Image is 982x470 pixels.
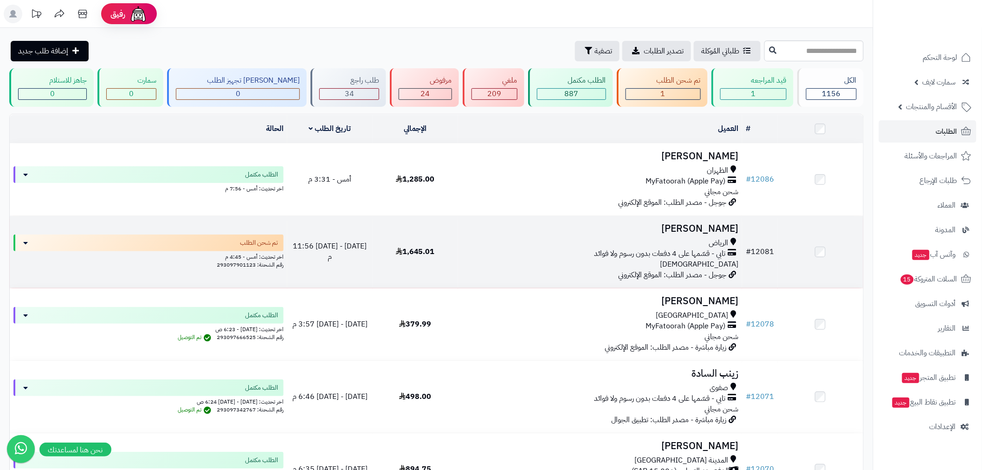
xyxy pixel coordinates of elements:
img: logo-2.png [919,23,973,43]
span: # [746,319,751,330]
span: المراجعات والأسئلة [905,150,957,163]
a: تصدير الطلبات [622,41,691,61]
a: #12071 [746,391,774,402]
span: تم شحن الطلب [240,238,278,248]
span: الطلب مكتمل [245,456,278,465]
a: تطبيق نقاط البيعجديد [879,391,976,413]
div: جاهز للاستلام [18,75,87,86]
span: 1,645.01 [396,246,435,257]
span: [DATE] - [DATE] 3:57 م [292,319,368,330]
a: طلب راجع 34 [309,68,388,107]
span: 1156 [822,88,840,99]
h3: [PERSON_NAME] [462,223,738,234]
span: شحن مجاني [704,331,738,342]
span: الطلبات [936,125,957,138]
span: صفوى [710,383,728,393]
a: الإعدادات [879,416,976,438]
span: لوحة التحكم [923,51,957,64]
div: [PERSON_NAME] تجهيز الطلب [176,75,300,86]
span: الظهران [707,165,728,176]
span: تابي - قسّمها على 4 دفعات بدون رسوم ولا فوائد [594,248,725,259]
span: تصفية [594,46,612,57]
a: التطبيقات والخدمات [879,342,976,364]
a: العميل [718,123,738,134]
a: التقارير [879,317,976,339]
span: زيارة مباشرة - مصدر الطلب: تطبيق الجوال [611,414,726,425]
span: العملاء [938,199,956,212]
span: 0 [129,88,134,99]
span: 1 [751,88,756,99]
span: 0 [236,88,240,99]
span: تم التوصيل [178,405,213,414]
span: تابي - قسّمها على 4 دفعات بدون رسوم ولا فوائد [594,393,725,404]
span: [DATE] - [DATE] 11:56 م [293,241,367,262]
a: مرفوض 24 [388,68,460,107]
div: 1 [626,89,700,99]
a: طلبات الإرجاع [879,170,976,192]
span: الرياض [709,238,728,248]
h3: [PERSON_NAME] [462,441,738,451]
a: تحديثات المنصة [25,5,48,26]
a: الطلب مكتمل 887 [526,68,615,107]
span: جوجل - مصدر الطلب: الموقع الإلكتروني [618,269,726,281]
a: العملاء [879,194,976,216]
a: إضافة طلب جديد [11,41,89,61]
a: الطلبات [879,120,976,143]
h3: زينب السادة [462,368,738,379]
a: [PERSON_NAME] تجهيز الطلب 0 [165,68,309,107]
span: جوجل - مصدر الطلب: الموقع الإلكتروني [618,197,726,208]
a: المراجعات والأسئلة [879,145,976,167]
span: أمس - 3:31 م [308,174,351,185]
span: الإعدادات [930,420,956,433]
a: لوحة التحكم [879,46,976,69]
a: وآتس آبجديد [879,243,976,266]
div: 34 [320,89,379,99]
span: رفيق [110,8,125,20]
a: #12086 [746,174,774,185]
span: تم التوصيل [178,333,213,341]
span: MyFatoorah (Apple Pay) [646,176,725,187]
a: جاهز للاستلام 0 [7,68,96,107]
a: أدوات التسويق [879,293,976,315]
div: اخر تحديث: أمس - 7:56 م [13,183,284,193]
div: 24 [399,89,451,99]
span: تطبيق المتجر [901,371,956,384]
span: 34 [345,88,354,99]
div: 0 [176,89,299,99]
span: جديد [892,398,910,408]
span: طلبات الإرجاع [920,174,957,187]
span: 0 [50,88,55,99]
a: تم شحن الطلب 1 [615,68,710,107]
a: سمارت 0 [96,68,165,107]
span: جديد [912,250,930,260]
span: شحن مجاني [704,404,738,415]
span: [DEMOGRAPHIC_DATA] [660,259,738,270]
span: المدينة [GEOGRAPHIC_DATA] [634,455,728,466]
span: إضافة طلب جديد [18,46,68,57]
span: 15 [901,274,914,285]
div: 0 [107,89,156,99]
a: السلات المتروكة15 [879,268,976,290]
span: الطلب مكتمل [245,383,278,392]
div: اخر تحديث: أمس - 4:45 م [13,251,284,261]
a: الكل1156 [795,68,866,107]
span: التقارير [938,322,956,335]
span: تصدير الطلبات [644,46,684,57]
span: # [746,246,751,257]
span: طلباتي المُوكلة [701,46,739,57]
span: 209 [487,88,501,99]
span: # [746,174,751,185]
span: زيارة مباشرة - مصدر الطلب: الموقع الإلكتروني [605,342,726,353]
a: #12081 [746,246,774,257]
span: رقم الشحنة: 293097342767 [217,405,284,414]
img: ai-face.png [129,5,148,23]
span: 24 [420,88,430,99]
div: سمارت [106,75,156,86]
span: سمارت لايف [923,76,956,89]
span: تطبيق نقاط البيع [892,396,956,409]
span: MyFatoorah (Apple Pay) [646,321,725,332]
div: قيد المراجعه [720,75,787,86]
a: # [746,123,750,134]
span: [DATE] - [DATE] 6:46 م [292,391,368,402]
div: الكل [806,75,857,86]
